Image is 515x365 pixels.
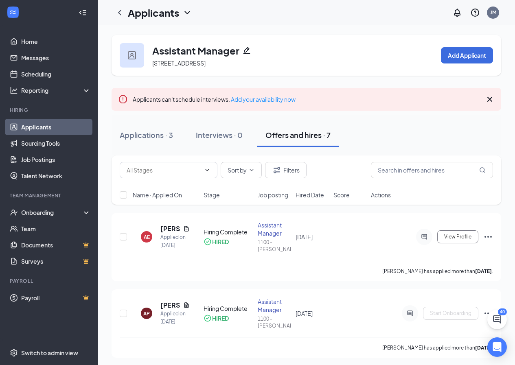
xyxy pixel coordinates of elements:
[143,310,150,317] div: AP
[21,50,91,66] a: Messages
[221,162,262,178] button: Sort byChevronDown
[296,310,313,317] span: [DATE]
[115,8,125,17] svg: ChevronLeft
[204,238,212,246] svg: CheckmarkCircle
[21,253,91,269] a: SurveysCrown
[487,337,507,357] div: Open Intercom Messenger
[21,66,91,82] a: Scheduling
[430,310,471,316] span: Start Onboarding
[498,308,507,315] div: 40
[160,233,190,249] div: Applied on [DATE]
[485,94,495,104] svg: Cross
[10,107,89,114] div: Hiring
[272,165,282,175] svg: Filter
[118,94,128,104] svg: Error
[382,268,493,275] p: [PERSON_NAME] has applied more than .
[21,135,91,151] a: Sourcing Tools
[228,167,247,173] span: Sort by
[10,86,18,94] svg: Analysis
[79,9,87,17] svg: Collapse
[10,278,89,284] div: Payroll
[128,6,179,20] h1: Applicants
[470,8,480,17] svg: QuestionInfo
[475,345,492,351] b: [DATE]
[10,349,18,357] svg: Settings
[382,344,493,351] p: [PERSON_NAME] has applied more than .
[371,162,493,178] input: Search in offers and hires
[204,191,220,199] span: Stage
[21,168,91,184] a: Talent Network
[120,130,173,140] div: Applications · 3
[182,8,192,17] svg: ChevronDown
[231,96,296,103] a: Add your availability now
[204,314,212,322] svg: CheckmarkCircle
[133,191,182,199] span: Name · Applied On
[21,151,91,168] a: Job Postings
[9,8,17,16] svg: WorkstreamLogo
[371,191,391,199] span: Actions
[10,192,89,199] div: Team Management
[490,9,496,16] div: JM
[258,297,291,314] div: Assistant Manager
[296,191,324,199] span: Hired Date
[21,208,84,216] div: Onboarding
[21,237,91,253] a: DocumentsCrown
[152,44,239,57] h3: Assistant Manager
[212,238,229,246] div: HIRED
[423,307,478,320] button: Start Onboarding
[152,59,206,67] span: [STREET_ADDRESS]
[133,96,296,103] span: Applicants can't schedule interviews.
[243,46,251,55] svg: Pencil
[128,51,136,59] img: user icon
[183,225,190,232] svg: Document
[483,308,493,318] svg: Ellipses
[487,310,507,329] button: ChatActive
[258,191,288,199] span: Job posting
[127,166,201,175] input: All Stages
[212,314,229,322] div: HIRED
[296,233,313,240] span: [DATE]
[437,230,478,243] button: View Profile
[183,302,190,308] svg: Document
[204,304,253,313] div: Hiring Complete
[258,221,291,237] div: Assistant Manager
[10,208,18,216] svg: UserCheck
[452,8,462,17] svg: Notifications
[144,234,150,240] div: AE
[21,119,91,135] a: Applicants
[405,310,415,317] svg: ActiveChat
[258,239,291,253] div: 1100 - [PERSON_NAME]
[160,310,190,326] div: Applied on [DATE]
[196,130,243,140] div: Interviews · 0
[265,162,307,178] button: Filter Filters
[160,224,180,233] h5: [PERSON_NAME]
[333,191,350,199] span: Score
[204,167,210,173] svg: ChevronDown
[419,234,429,240] svg: ActiveChat
[21,221,91,237] a: Team
[21,290,91,306] a: PayrollCrown
[444,234,471,240] span: View Profile
[483,232,493,242] svg: Ellipses
[21,86,91,94] div: Reporting
[21,33,91,50] a: Home
[204,228,253,236] div: Hiring Complete
[258,315,291,329] div: 1100 - [PERSON_NAME]
[248,167,255,173] svg: ChevronDown
[160,301,180,310] h5: [PERSON_NAME]
[441,47,493,63] button: Add Applicant
[265,130,331,140] div: Offers and hires · 7
[479,167,486,173] svg: MagnifyingGlass
[21,349,78,357] div: Switch to admin view
[492,315,502,324] svg: ChatActive
[475,268,492,274] b: [DATE]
